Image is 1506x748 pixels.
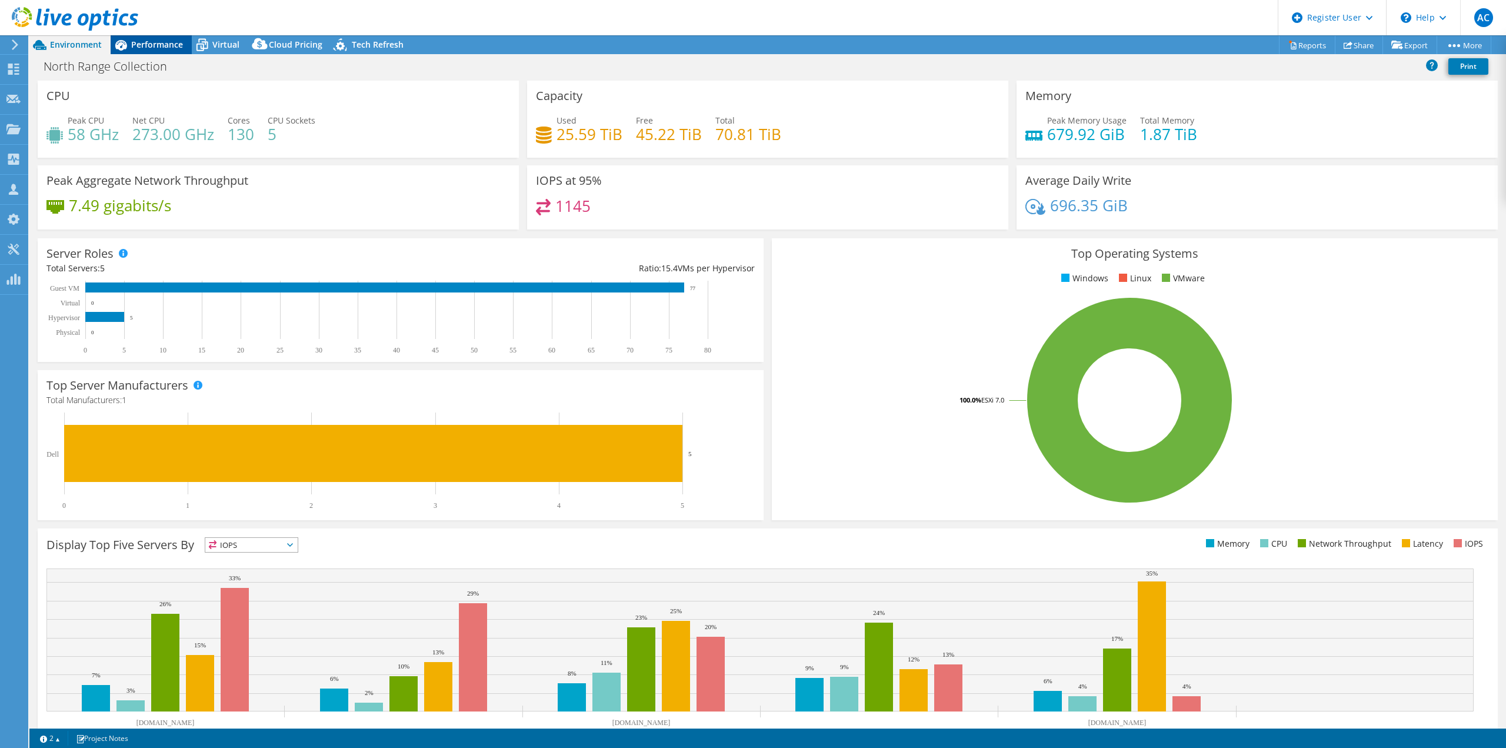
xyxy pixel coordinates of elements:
[91,300,94,306] text: 0
[681,501,684,510] text: 5
[1182,683,1191,690] text: 4%
[46,450,59,458] text: Dell
[32,731,68,746] a: 2
[84,346,87,354] text: 0
[1058,272,1108,285] li: Windows
[38,60,185,73] h1: North Range Collection
[276,346,284,354] text: 25
[715,128,781,141] h4: 70.81 TiB
[122,394,126,405] span: 1
[46,247,114,260] h3: Server Roles
[56,328,80,337] text: Physical
[1047,128,1127,141] h4: 679.92 GiB
[557,128,622,141] h4: 25.59 TiB
[61,299,81,307] text: Virtual
[309,501,313,510] text: 2
[781,247,1489,260] h3: Top Operating Systems
[1401,12,1411,23] svg: \n
[130,315,133,321] text: 5
[68,115,104,126] span: Peak CPU
[1078,683,1087,690] text: 4%
[228,128,254,141] h4: 130
[805,664,814,671] text: 9%
[393,346,400,354] text: 40
[1050,199,1128,212] h4: 696.35 GiB
[1116,272,1151,285] li: Linux
[1448,58,1488,75] a: Print
[705,623,717,630] text: 20%
[536,89,582,102] h3: Capacity
[1451,537,1483,550] li: IOPS
[588,346,595,354] text: 65
[601,659,612,666] text: 11%
[557,115,577,126] span: Used
[942,651,954,658] text: 13%
[1044,677,1052,684] text: 6%
[269,39,322,50] span: Cloud Pricing
[401,262,755,275] div: Ratio: VMs per Hypervisor
[1382,36,1437,54] a: Export
[627,346,634,354] text: 70
[471,346,478,354] text: 50
[46,262,401,275] div: Total Servers:
[548,346,555,354] text: 60
[1111,635,1123,642] text: 17%
[690,285,696,291] text: 77
[131,39,183,50] span: Performance
[330,675,339,682] text: 6%
[205,538,298,552] span: IOPS
[46,174,248,187] h3: Peak Aggregate Network Throughput
[194,641,206,649] text: 15%
[186,501,189,510] text: 1
[432,649,444,656] text: 13%
[1159,272,1205,285] li: VMware
[555,200,591,212] h4: 1145
[352,39,404,50] span: Tech Refresh
[1025,89,1071,102] h3: Memory
[46,379,188,392] h3: Top Server Manufacturers
[68,128,119,141] h4: 58 GHz
[1025,174,1131,187] h3: Average Daily Write
[62,501,66,510] text: 0
[315,346,322,354] text: 30
[1399,537,1443,550] li: Latency
[229,574,241,581] text: 33%
[1088,719,1147,727] text: [DOMAIN_NAME]
[509,346,517,354] text: 55
[959,395,981,404] tspan: 100.0%
[237,346,244,354] text: 20
[1140,115,1194,126] span: Total Memory
[568,670,577,677] text: 8%
[704,346,711,354] text: 80
[122,346,126,354] text: 5
[69,199,171,212] h4: 7.49 gigabits/s
[132,115,165,126] span: Net CPU
[636,115,653,126] span: Free
[132,128,214,141] h4: 273.00 GHz
[635,614,647,621] text: 23%
[665,346,672,354] text: 75
[1047,115,1127,126] span: Peak Memory Usage
[354,346,361,354] text: 35
[126,687,135,694] text: 3%
[268,115,315,126] span: CPU Sockets
[1203,537,1250,550] li: Memory
[46,394,755,407] h4: Total Manufacturers:
[636,128,702,141] h4: 45.22 TiB
[1295,537,1391,550] li: Network Throughput
[48,314,80,322] text: Hypervisor
[268,128,315,141] h4: 5
[68,731,136,746] a: Project Notes
[981,395,1004,404] tspan: ESXi 7.0
[198,346,205,354] text: 15
[100,262,105,274] span: 5
[365,689,374,696] text: 2%
[50,39,102,50] span: Environment
[92,671,101,679] text: 7%
[908,656,919,663] text: 12%
[661,262,678,274] span: 15.4
[1146,570,1158,577] text: 35%
[536,174,602,187] h3: IOPS at 95%
[434,501,437,510] text: 3
[557,501,561,510] text: 4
